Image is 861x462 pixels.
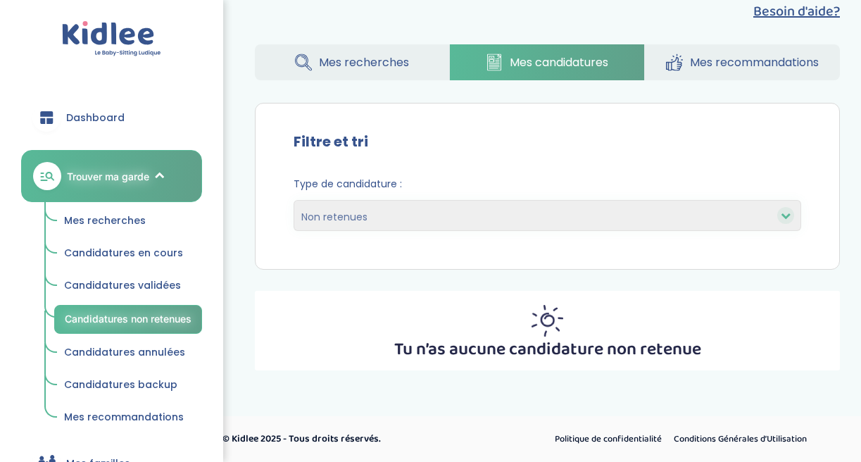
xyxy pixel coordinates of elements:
[66,111,125,125] span: Dashboard
[532,305,563,337] img: inscription_membre_sun.png
[550,430,667,449] a: Politique de confidentialité
[62,21,161,57] img: logo.svg
[645,44,840,80] a: Mes recommandations
[294,131,368,152] label: Filtre et tri
[222,432,491,447] p: © Kidlee 2025 - Tous droits réservés.
[21,150,202,202] a: Trouver ma garde
[64,213,146,227] span: Mes recherches
[54,339,202,366] a: Candidatures annulées
[54,273,202,299] a: Candidatures validées
[319,54,409,71] span: Mes recherches
[64,410,184,424] span: Mes recommandations
[64,278,181,292] span: Candidatures validées
[65,313,191,325] span: Candidatures non retenues
[294,177,801,192] span: Type de candidature :
[54,372,202,399] a: Candidatures backup
[64,246,183,260] span: Candidatures en cours
[669,430,812,449] a: Conditions Générales d’Utilisation
[67,169,149,184] span: Trouver ma garde
[394,337,701,363] p: Tu n’as aucune candidature non retenue
[753,1,840,22] button: Besoin d'aide?
[54,208,202,235] a: Mes recherches
[64,345,185,359] span: Candidatures annulées
[54,240,202,267] a: Candidatures en cours
[54,305,202,334] a: Candidatures non retenues
[255,44,449,80] a: Mes recherches
[510,54,608,71] span: Mes candidatures
[450,44,644,80] a: Mes candidatures
[690,54,819,71] span: Mes recommandations
[64,377,177,392] span: Candidatures backup
[21,92,202,143] a: Dashboard
[54,404,202,431] a: Mes recommandations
